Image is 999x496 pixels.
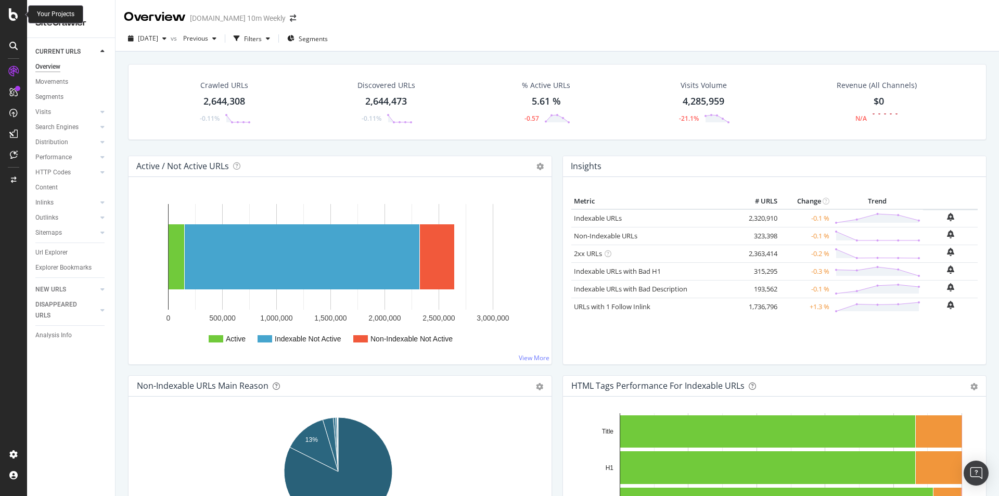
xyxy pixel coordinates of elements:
td: 1,736,796 [738,298,780,315]
div: Search Engines [35,122,79,133]
td: 323,398 [738,227,780,245]
div: Crawled URLs [200,80,248,91]
div: bell-plus [947,301,954,309]
div: gear [536,383,543,390]
td: -0.1 % [780,209,832,227]
div: Discovered URLs [357,80,415,91]
a: CURRENT URLS [35,46,97,57]
td: -0.3 % [780,262,832,280]
a: Inlinks [35,197,97,208]
a: View More [519,353,549,362]
div: -0.57 [524,114,539,123]
div: HTTP Codes [35,167,71,178]
div: Filters [244,34,262,43]
text: Non-Indexable Not Active [370,335,453,343]
div: bell-plus [947,213,954,221]
a: Analysis Info [35,330,108,341]
div: Non-Indexable URLs Main Reason [137,380,268,391]
div: -0.11% [362,114,381,123]
button: Previous [179,30,221,47]
text: Title [602,428,614,435]
text: Indexable Not Active [275,335,341,343]
a: HTTP Codes [35,167,97,178]
div: A chart. [137,194,543,356]
a: Movements [35,77,108,87]
span: $0 [874,95,884,107]
td: 2,363,414 [738,245,780,262]
td: -0.1 % [780,280,832,298]
span: Segments [299,34,328,43]
div: bell-plus [947,265,954,274]
a: 2xx URLs [574,249,602,258]
div: Content [35,182,58,193]
div: Analysis Info [35,330,72,341]
div: Visits Volume [681,80,727,91]
div: bell-plus [947,230,954,238]
div: Sitemaps [35,227,62,238]
h4: Insights [571,159,601,173]
td: 315,295 [738,262,780,280]
div: Your Projects [37,10,74,19]
a: Performance [35,152,97,163]
span: vs [171,34,179,43]
div: Movements [35,77,68,87]
i: Options [536,163,544,170]
div: NEW URLS [35,284,66,295]
text: 0 [166,314,171,322]
a: Sitemaps [35,227,97,238]
text: 2,000,000 [368,314,401,322]
td: 2,320,910 [738,209,780,227]
div: CURRENT URLS [35,46,81,57]
a: Indexable URLs with Bad Description [574,284,687,294]
div: Open Intercom Messenger [964,461,989,486]
text: Active [226,335,246,343]
div: arrow-right-arrow-left [290,15,296,22]
div: Inlinks [35,197,54,208]
div: % Active URLs [522,80,570,91]
h4: Active / Not Active URLs [136,159,229,173]
div: [DOMAIN_NAME] 10m Weekly [190,13,286,23]
div: 2,644,308 [203,95,245,108]
a: Search Engines [35,122,97,133]
text: 3,000,000 [477,314,509,322]
a: Indexable URLs [574,213,622,223]
div: N/A [855,114,867,123]
a: Outlinks [35,212,97,223]
div: -0.11% [200,114,220,123]
div: 2,644,473 [365,95,407,108]
a: Explorer Bookmarks [35,262,108,273]
td: +1.3 % [780,298,832,315]
span: 2025 Sep. 12th [138,34,158,43]
a: Visits [35,107,97,118]
th: Change [780,194,832,209]
div: Performance [35,152,72,163]
button: Filters [229,30,274,47]
div: Url Explorer [35,247,68,258]
text: 1,500,000 [314,314,347,322]
a: DISAPPEARED URLS [35,299,97,321]
span: Previous [179,34,208,43]
text: H1 [606,464,614,472]
td: -0.2 % [780,245,832,262]
div: gear [970,383,978,390]
div: Overview [124,8,186,26]
th: Metric [571,194,738,209]
text: 2,500,000 [422,314,455,322]
div: -21.1% [679,114,699,123]
th: # URLS [738,194,780,209]
div: DISAPPEARED URLS [35,299,88,321]
div: Visits [35,107,51,118]
a: URLs with 1 Follow Inlink [574,302,650,311]
div: Segments [35,92,63,103]
div: HTML Tags Performance for Indexable URLs [571,380,745,391]
div: 4,285,959 [683,95,724,108]
a: Segments [35,92,108,103]
td: -0.1 % [780,227,832,245]
div: Explorer Bookmarks [35,262,92,273]
a: Url Explorer [35,247,108,258]
button: Segments [283,30,332,47]
td: 193,562 [738,280,780,298]
div: bell-plus [947,283,954,291]
div: Distribution [35,137,68,148]
th: Trend [832,194,923,209]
